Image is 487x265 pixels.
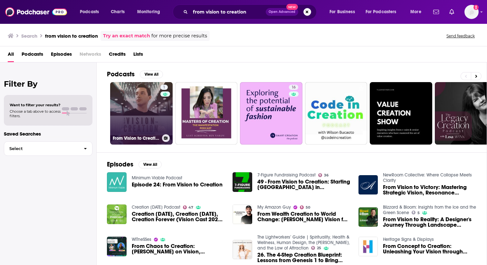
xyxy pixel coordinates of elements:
a: The Lightworkers’ Guide | Spirituality, Health & Wellness, Human Design, the Gene Keys, and the L... [257,234,350,251]
span: More [410,7,421,16]
h3: from vision to creation [45,33,98,39]
span: For Podcasters [366,7,396,16]
span: Credits [109,49,126,62]
a: 7-Figure Fundraising Podcast [257,172,316,178]
span: 50 [306,206,310,209]
a: From Concept to Creation: Unleashing Your Vision through Booklet Printing Services [383,243,476,254]
a: Try an exact match [103,32,150,40]
a: 16 [240,82,302,145]
a: NewRoom Collective: Where Collapse Meets Clarity [383,172,472,183]
svg: Add a profile image [473,5,479,10]
button: Send feedback [444,33,477,39]
a: 1 [160,85,168,90]
h2: Filter By [4,79,92,89]
a: From Chaos to Creation: Devon Kerns on Vision, Leadership, and Impact [132,243,225,254]
span: 26. The 4-Step Creation Blueprint: Lessons from Genesis 1 to Bring Your Vision to Life [257,252,351,263]
button: View All [138,161,162,168]
a: 16 [289,85,298,90]
a: Show notifications dropdown [431,6,442,17]
a: 50 [300,205,310,209]
img: From Vision to Victory: Mastering Strategic Vision, Resonance Branding & Time Creation for Lastin... [358,175,378,195]
span: for more precise results [151,32,207,40]
span: From Chaos to Creation: [PERSON_NAME] on Vision, Leadership, and Impact [132,243,225,254]
span: 25 [317,247,321,250]
img: From Chaos to Creation: Devon Kerns on Vision, Leadership, and Impact [107,237,127,256]
span: 16 [291,84,296,91]
div: Search podcasts, credits, & more... [179,5,323,19]
a: Episodes [51,49,72,62]
span: Logged in as alignPR [464,5,479,19]
span: Lists [133,49,143,62]
a: Creation Yesterday, Creation Today, Creation Forever (Vision Cast 2025) with Eric Hovind | Creati... [132,211,225,222]
button: Open AdvancedNew [266,8,298,16]
span: Choose a tab above to access filters. [10,109,61,118]
a: 25 [311,246,321,250]
span: 1 [163,84,165,91]
img: 26. The 4-Step Creation Blueprint: Lessons from Genesis 1 to Bring Your Vision to Life [233,240,252,260]
input: Search podcasts, credits, & more... [190,7,266,17]
span: Open Advanced [269,10,295,14]
img: From Vision to Reality: A Designer's Journey Through Landscape Creation [358,207,378,227]
span: 49 - From Vision to Creation: Starting [GEOGRAPHIC_DATA] in [GEOGRAPHIC_DATA] with [PERSON_NAME] ... [257,179,351,190]
button: open menu [406,7,429,17]
img: Creation Yesterday, Creation Today, Creation Forever (Vision Cast 2025) with Eric Hovind | Creati... [107,204,127,224]
a: WITneSSes [132,237,151,242]
h2: Podcasts [107,70,135,78]
span: Creation [DATE], Creation [DATE], Creation Forever (Vision Cast 2025) with [PERSON_NAME] | Creati... [132,211,225,222]
button: View All [140,71,163,78]
a: Podcasts [22,49,43,62]
h2: Episodes [107,160,133,168]
span: For Business [329,7,355,16]
a: From Wealth Creation to World Change: Steven Pope's Vision for a Lasting Legacy [257,211,351,222]
img: Episode 24: From Vision to Creation [107,172,127,192]
a: Charts [107,7,129,17]
span: All [8,49,14,62]
button: open menu [361,7,406,17]
a: 49 - From Vision to Creation: Starting Musizi University in Uganda with Elaine Alowo-Matovu and T... [233,172,252,192]
a: 47 [183,205,194,209]
a: Blizzard & Bloom: Insights from the Ice and the Green Scene [383,204,476,215]
a: Heritage Signs & Displays [383,237,434,242]
span: Podcasts [80,7,99,16]
a: 5 [412,211,420,214]
span: New [286,4,298,10]
button: Show profile menu [464,5,479,19]
a: My Amazon Guy [257,204,291,210]
a: 36 [318,173,329,177]
span: 47 [188,206,193,209]
a: From Vision to Victory: Mastering Strategic Vision, Resonance Branding & Time Creation for Lastin... [383,185,476,195]
button: Select [4,141,92,156]
a: PodcastsView All [107,70,163,78]
a: Episode 24: From Vision to Creation [132,182,223,187]
a: 1From Vision to Creation [110,82,173,145]
span: Monitoring [137,7,160,16]
p: Saved Searches [4,131,92,137]
button: open menu [325,7,363,17]
img: Podchaser - Follow, Share and Rate Podcasts [5,6,67,18]
h3: From Vision to Creation [113,136,159,141]
span: 5 [417,212,420,214]
a: From Concept to Creation: Unleashing Your Vision through Booklet Printing Services [358,237,378,256]
a: Minimum Viable Podcast [132,175,182,181]
a: From Vision to Reality: A Designer's Journey Through Landscape Creation [383,217,476,228]
span: Charts [111,7,125,16]
a: Creation Today Podcast [132,204,180,210]
span: 36 [324,174,329,177]
a: EpisodesView All [107,160,162,168]
span: Want to filter your results? [10,103,61,107]
img: From Wealth Creation to World Change: Steven Pope's Vision for a Lasting Legacy [233,204,252,224]
span: Select [4,147,79,151]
